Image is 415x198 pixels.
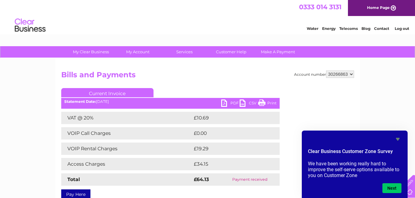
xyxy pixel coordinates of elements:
[308,148,401,158] h2: Clear Business Customer Zone Survey
[395,26,409,31] a: Log out
[206,46,257,58] a: Customer Help
[240,99,258,108] a: CSV
[361,26,370,31] a: Blog
[14,16,46,35] img: logo.png
[194,176,209,182] strong: £64.13
[253,46,303,58] a: Make A Payment
[322,26,336,31] a: Energy
[61,143,192,155] td: VOIP Rental Charges
[61,112,192,124] td: VAT @ 20%
[67,176,80,182] strong: Total
[374,26,389,31] a: Contact
[64,99,96,104] b: Statement Date:
[192,112,267,124] td: £10.69
[221,99,240,108] a: PDF
[159,46,210,58] a: Services
[307,26,318,31] a: Water
[61,88,154,97] a: Current Invoice
[339,26,358,31] a: Telecoms
[258,99,277,108] a: Print
[192,127,265,139] td: £0.00
[61,158,192,170] td: Access Charges
[308,161,401,178] p: We have been working really hard to improve the self-serve options available to you on Customer Zone
[382,183,401,193] button: Next question
[62,3,353,30] div: Clear Business is a trading name of Verastar Limited (registered in [GEOGRAPHIC_DATA] No. 3667643...
[308,135,401,193] div: Clear Business Customer Zone Survey
[192,158,267,170] td: £34.15
[394,135,401,143] button: Hide survey
[66,46,116,58] a: My Clear Business
[112,46,163,58] a: My Account
[61,127,192,139] td: VOIP Call Charges
[299,3,341,11] a: 0333 014 3131
[61,71,354,82] h2: Bills and Payments
[192,143,267,155] td: £19.29
[220,173,279,186] td: Payment received
[294,71,354,78] div: Account number
[61,99,280,104] div: [DATE]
